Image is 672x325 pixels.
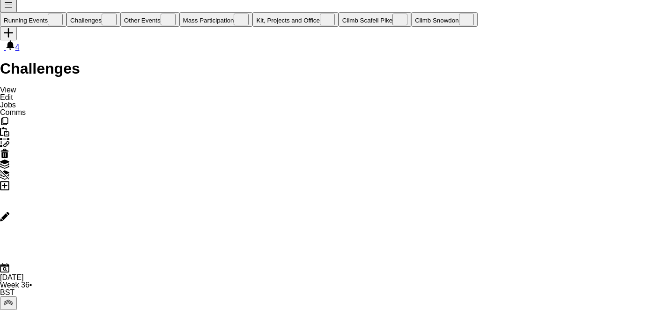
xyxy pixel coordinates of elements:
button: Kit, Projects and Office [252,12,338,27]
button: Other Events [120,12,179,27]
button: Challenges [66,12,120,27]
a: 4 [6,43,19,51]
iframe: Chat Widget [625,280,672,325]
span: 4 [15,43,19,51]
button: Climb Snowdon [411,12,477,27]
button: Mass Participation [179,12,253,27]
button: Climb Scafell Pike [339,12,411,27]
